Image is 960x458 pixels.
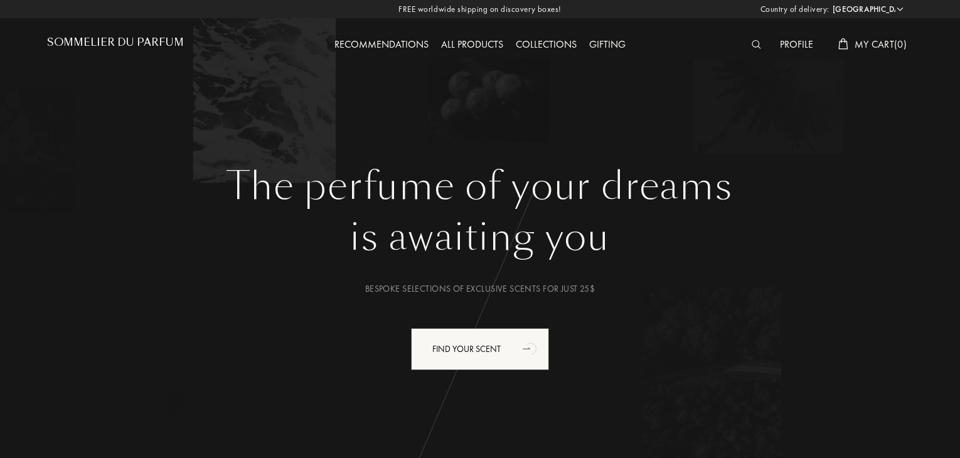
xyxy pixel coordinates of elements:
[774,37,819,53] div: Profile
[509,37,583,53] div: Collections
[435,38,509,51] a: All products
[760,3,829,16] span: Country of delivery:
[435,37,509,53] div: All products
[583,38,632,51] a: Gifting
[509,38,583,51] a: Collections
[402,328,558,370] a: Find your scentanimation
[56,282,904,296] div: Bespoke selections of exclusive scents for just 25$
[47,36,184,53] a: Sommelier du Parfum
[47,36,184,48] h1: Sommelier du Parfum
[855,38,907,51] span: My Cart ( 0 )
[328,38,435,51] a: Recommendations
[56,209,904,265] div: is awaiting you
[774,38,819,51] a: Profile
[583,37,632,53] div: Gifting
[518,336,543,361] div: animation
[328,37,435,53] div: Recommendations
[56,164,904,209] h1: The perfume of your dreams
[411,328,549,370] div: Find your scent
[752,40,761,49] img: search_icn_white.svg
[838,38,848,50] img: cart_white.svg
